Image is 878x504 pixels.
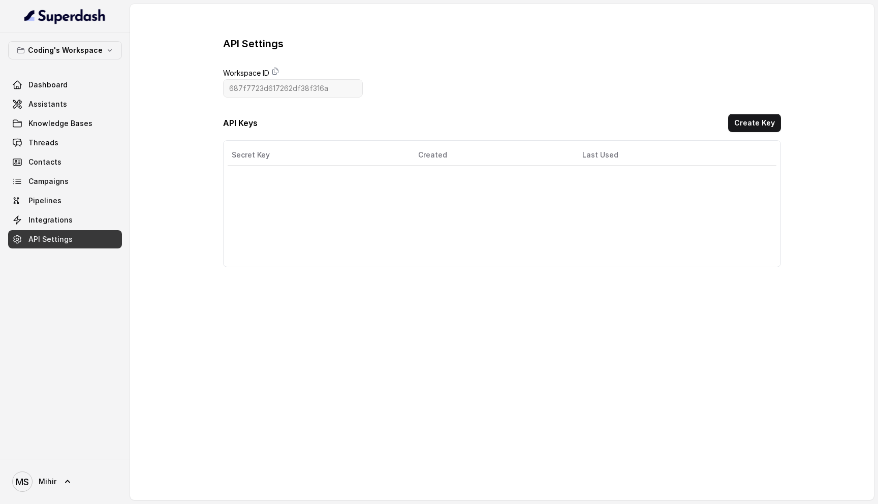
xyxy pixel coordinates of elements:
h3: API Keys [223,117,258,129]
a: Knowledge Bases [8,114,122,133]
a: Contacts [8,153,122,171]
img: light.svg [24,8,106,24]
text: MS [16,477,29,487]
span: Contacts [28,157,61,167]
span: Pipelines [28,196,61,206]
span: Integrations [28,215,73,225]
a: Integrations [8,211,122,229]
p: Coding's Workspace [28,44,103,56]
a: Assistants [8,95,122,113]
span: Knowledge Bases [28,118,92,129]
label: Workspace ID [223,67,269,79]
th: Created [410,145,574,166]
span: Mihir [39,477,56,487]
span: Campaigns [28,176,69,186]
a: API Settings [8,230,122,248]
span: API Settings [28,234,73,244]
a: Campaigns [8,172,122,191]
span: Dashboard [28,80,68,90]
button: Coding's Workspace [8,41,122,59]
a: Dashboard [8,76,122,94]
button: Create Key [728,114,781,132]
th: Last Used [574,145,764,166]
a: Pipelines [8,192,122,210]
h3: API Settings [223,37,284,51]
span: Assistants [28,99,67,109]
span: Threads [28,138,58,148]
a: Mihir [8,467,122,496]
th: Secret Key [228,145,410,166]
a: Threads [8,134,122,152]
